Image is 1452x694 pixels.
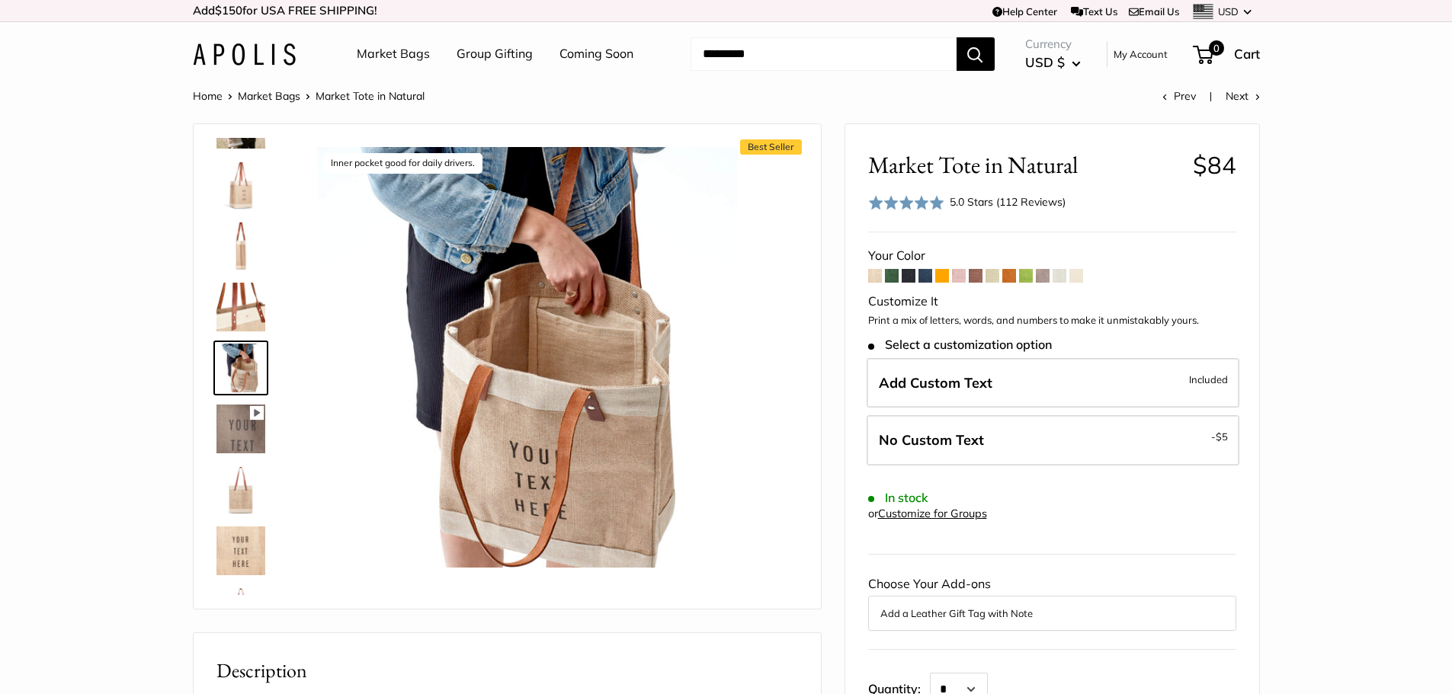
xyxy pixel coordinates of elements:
[216,405,265,453] img: Market Tote in Natural
[1025,50,1081,75] button: USD $
[879,431,984,449] span: No Custom Text
[213,584,268,639] a: description_No need for custom text? Choose this option.
[216,222,265,270] img: Market Tote in Natural
[193,86,425,106] nav: Breadcrumb
[868,337,1052,352] span: Select a customization option
[867,415,1239,465] label: Leave Blank
[992,5,1057,18] a: Help Center
[216,526,265,575] img: description_Custom printed text with eco-friendly ink.
[213,280,268,334] a: description_The red cross stitch represents our standard for quality and craftsmanship.
[193,89,223,103] a: Home
[213,219,268,273] a: Market Tote in Natural
[216,465,265,514] img: description_Seal of authenticity printed on the backside of every bag.
[957,37,995,71] button: Search
[868,504,987,524] div: or
[1208,40,1223,56] span: 0
[868,290,1236,313] div: Customize It
[868,245,1236,267] div: Your Color
[879,374,992,392] span: Add Custom Text
[1194,42,1260,66] a: 0 Cart
[1114,45,1168,63] a: My Account
[213,158,268,213] a: Market Tote in Natural
[867,358,1239,408] label: Add Custom Text
[213,462,268,517] a: description_Seal of authenticity printed on the backside of every bag.
[216,161,265,209] img: Market Tote in Natural
[317,147,738,568] img: description_Inner pocket good for daily drivers.
[1211,427,1228,446] span: -
[213,523,268,578] a: description_Custom printed text with eco-friendly ink.
[868,151,1181,179] span: Market Tote in Natural
[216,344,265,392] img: description_Inner pocket good for daily drivers.
[1218,5,1239,18] span: USD
[740,139,802,155] span: Best Seller
[868,191,1066,213] div: 5.0 Stars (112 Reviews)
[868,491,928,505] span: In stock
[216,587,265,636] img: description_No need for custom text? Choose this option.
[1162,89,1196,103] a: Prev
[950,193,1066,210] div: 5.0 Stars (112 Reviews)
[1025,34,1081,55] span: Currency
[216,283,265,331] img: description_The red cross stitch represents our standard for quality and craftsmanship.
[357,43,430,66] a: Market Bags
[878,507,987,520] a: Customize for Groups
[1226,89,1260,103] a: Next
[559,43,633,66] a: Coming Soon
[1216,430,1228,443] span: $5
[323,153,482,174] div: Inner pocket good for daily drivers.
[213,401,268,456] a: Market Tote in Natural
[457,43,533,66] a: Group Gifting
[1129,5,1179,18] a: Email Us
[868,573,1236,631] div: Choose Your Add-ons
[1025,54,1065,70] span: USD $
[1234,46,1260,62] span: Cart
[880,604,1224,622] button: Add a Leather Gift Tag with Note
[1193,150,1236,180] span: $84
[238,89,300,103] a: Market Bags
[868,313,1236,328] p: Print a mix of letters, words, and numbers to make it unmistakably yours.
[193,43,296,66] img: Apolis
[215,3,242,18] span: $150
[213,341,268,395] a: description_Inner pocket good for daily drivers.
[1189,370,1228,389] span: Included
[1071,5,1117,18] a: Text Us
[316,89,425,103] span: Market Tote in Natural
[216,656,798,686] h2: Description
[691,37,957,71] input: Search...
